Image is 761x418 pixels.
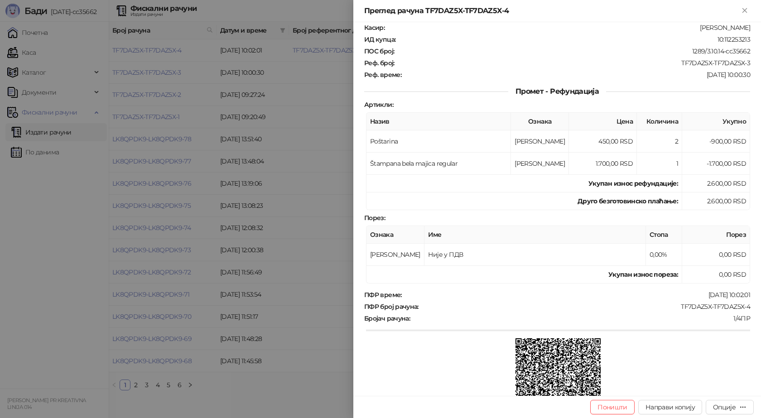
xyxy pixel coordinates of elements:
[364,214,385,222] strong: Порез :
[385,24,751,32] div: [PERSON_NAME]
[364,35,395,43] strong: ИД купца :
[569,130,637,153] td: 450,00 RSD
[637,130,682,153] td: 2
[578,197,678,205] strong: Друго безготовинско плаћање :
[588,179,678,187] strong: Укупан износ рефундације :
[646,244,682,266] td: 0,00%
[395,59,751,67] div: TF7DAZ5X-TF7DAZ5X-3
[682,153,750,175] td: -1.700,00 RSD
[364,303,419,311] strong: ПФР број рачуна :
[682,113,750,130] th: Укупно
[366,226,424,244] th: Ознака
[402,71,751,79] div: [DATE] 10:00:30
[682,266,750,283] td: 0,00 RSD
[569,113,637,130] th: Цена
[511,113,569,130] th: Ознака
[424,244,646,266] td: Није у ПДВ
[508,87,606,96] span: Промет - Рефундација
[682,192,750,210] td: 2.600,00 RSD
[366,244,424,266] td: [PERSON_NAME]
[646,226,682,244] th: Стопа
[590,400,635,414] button: Поништи
[638,400,702,414] button: Направи копију
[364,101,393,109] strong: Артикли :
[364,5,739,16] div: Преглед рачуна TF7DAZ5X-TF7DAZ5X-4
[395,47,751,55] div: 1289/3.10.14-cc35662
[364,24,385,32] strong: Касир :
[364,71,401,79] strong: Реф. време :
[608,270,678,279] strong: Укупан износ пореза:
[511,130,569,153] td: [PERSON_NAME]
[419,303,751,311] div: TF7DAZ5X-TF7DAZ5X-4
[637,153,682,175] td: 1
[739,5,750,16] button: Close
[364,314,410,322] strong: Бројач рачуна :
[424,226,646,244] th: Име
[366,130,511,153] td: Poštarina
[682,226,750,244] th: Порез
[706,400,754,414] button: Опције
[396,35,751,43] div: 10:112253213
[366,113,511,130] th: Назив
[411,314,751,322] div: 1/4ПР
[713,403,736,411] div: Опције
[682,175,750,192] td: 2.600,00 RSD
[511,153,569,175] td: [PERSON_NAME]
[364,47,394,55] strong: ПОС број :
[682,130,750,153] td: -900,00 RSD
[637,113,682,130] th: Количина
[569,153,637,175] td: 1.700,00 RSD
[403,291,751,299] div: [DATE] 10:02:01
[364,59,395,67] strong: Реф. број :
[364,291,402,299] strong: ПФР време :
[682,244,750,266] td: 0,00 RSD
[645,403,695,411] span: Направи копију
[366,153,511,175] td: Štampana bela majica regular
